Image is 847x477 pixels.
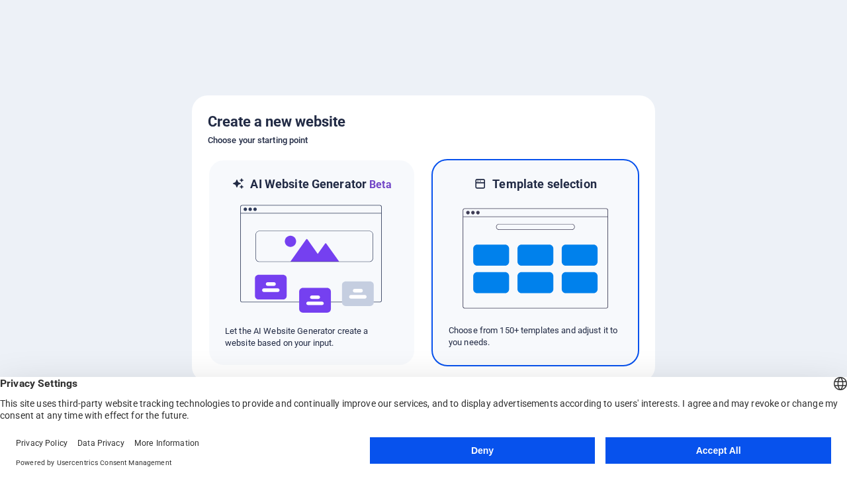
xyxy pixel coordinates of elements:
[431,159,639,366] div: Template selectionChoose from 150+ templates and adjust it to you needs.
[492,176,596,192] h6: Template selection
[208,159,416,366] div: AI Website GeneratorBetaaiLet the AI Website Generator create a website based on your input.
[225,325,398,349] p: Let the AI Website Generator create a website based on your input.
[208,132,639,148] h6: Choose your starting point
[449,325,622,348] p: Choose from 150+ templates and adjust it to you needs.
[208,111,639,132] h5: Create a new website
[250,176,391,193] h6: AI Website Generator
[367,178,392,191] span: Beta
[239,193,384,325] img: ai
